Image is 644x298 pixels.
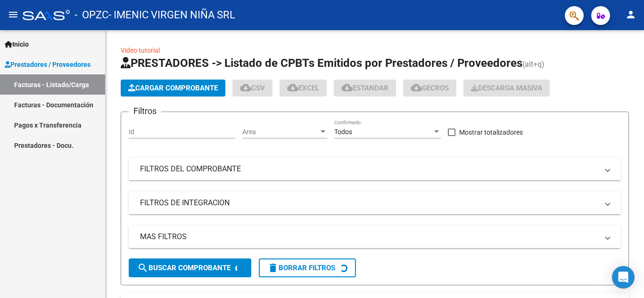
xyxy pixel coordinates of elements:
[411,82,422,93] mat-icon: cloud_download
[411,84,449,92] span: Gecros
[287,84,319,92] span: EXCEL
[267,262,279,274] mat-icon: delete
[341,84,388,92] span: Estandar
[121,56,522,70] span: PRESTADORES -> Listado de CPBTs Emitidos por Prestadores / Proveedores
[137,264,231,272] span: Buscar Comprobante
[8,9,19,20] mat-icon: menu
[121,80,225,97] button: Cargar Comprobante
[242,128,319,136] span: Area
[522,60,545,69] span: (alt+q)
[128,84,218,92] span: Cargar Comprobante
[5,59,91,70] span: Prestadores / Proveedores
[259,258,356,277] button: Borrar Filtros
[267,264,335,272] span: Borrar Filtros
[334,128,352,136] span: Todos
[463,80,550,97] button: Descarga Masiva
[287,82,298,93] mat-icon: cloud_download
[232,80,272,97] button: CSV
[240,84,265,92] span: CSV
[471,84,542,92] span: Descarga Masiva
[625,9,636,20] mat-icon: person
[129,158,621,180] mat-expansion-panel-header: FILTROS DEL COMPROBANTE
[240,82,251,93] mat-icon: cloud_download
[129,192,621,214] mat-expansion-panel-header: FILTROS DE INTEGRACION
[463,80,550,97] app-download-masive: Descarga masiva de comprobantes (adjuntos)
[121,47,160,54] a: Video tutorial
[280,80,327,97] button: EXCEL
[74,5,108,25] span: - OPZC
[5,39,29,49] span: Inicio
[612,266,635,289] div: Open Intercom Messenger
[129,226,621,248] mat-expansion-panel-header: MAS FILTROS
[140,232,598,242] mat-panel-title: MAS FILTROS
[108,5,235,25] span: - IMENIC VIRGEN NIÑA SRL
[459,127,523,138] span: Mostrar totalizadores
[140,198,598,208] mat-panel-title: FILTROS DE INTEGRACION
[334,80,396,97] button: Estandar
[129,105,161,118] h3: Filtros
[341,82,353,93] mat-icon: cloud_download
[129,258,251,277] button: Buscar Comprobante
[403,80,456,97] button: Gecros
[140,164,598,174] mat-panel-title: FILTROS DEL COMPROBANTE
[137,262,149,274] mat-icon: search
